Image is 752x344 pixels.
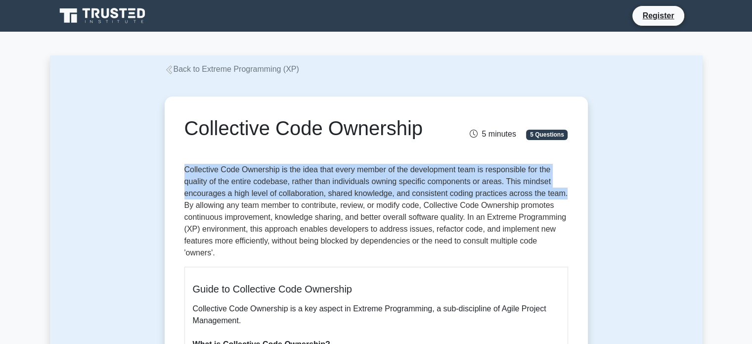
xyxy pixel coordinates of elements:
[470,130,516,138] span: 5 minutes
[526,130,568,140] span: 5 Questions
[636,9,680,22] a: Register
[165,65,299,73] a: Back to Extreme Programming (XP)
[184,164,568,259] p: Collective Code Ownership is the idea that every member of the development team is responsible fo...
[184,116,436,140] h1: Collective Code Ownership
[193,283,560,295] h5: Guide to Collective Code Ownership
